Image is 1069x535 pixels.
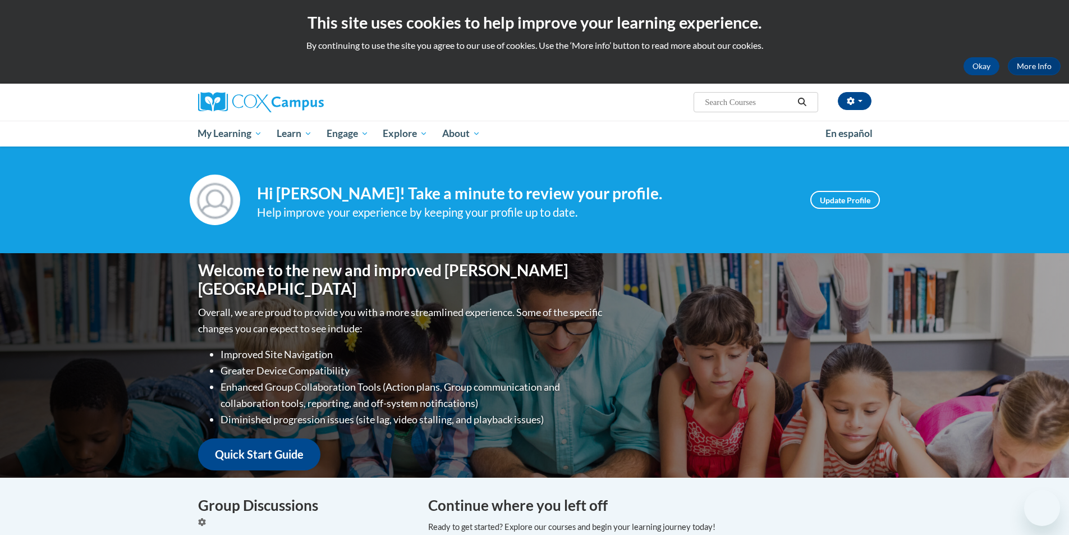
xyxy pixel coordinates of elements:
[198,261,605,299] h1: Welcome to the new and improved [PERSON_NAME][GEOGRAPHIC_DATA]
[8,11,1061,34] h2: This site uses cookies to help improve your learning experience.
[198,92,324,112] img: Cox Campus
[221,411,605,428] li: Diminished progression issues (site lag, video stalling, and playback issues)
[1024,490,1060,526] iframe: Button to launch messaging window
[442,127,480,140] span: About
[221,363,605,379] li: Greater Device Compatibility
[198,92,411,112] a: Cox Campus
[825,127,873,139] span: En español
[190,175,240,225] img: Profile Image
[257,203,793,222] div: Help improve your experience by keeping your profile up to date.
[327,127,369,140] span: Engage
[319,121,376,147] a: Engage
[221,379,605,411] li: Enhanced Group Collaboration Tools (Action plans, Group communication and collaboration tools, re...
[198,304,605,337] p: Overall, we are proud to provide you with a more streamlined experience. Some of the specific cha...
[181,121,888,147] div: Main menu
[221,346,605,363] li: Improved Site Navigation
[277,127,312,140] span: Learn
[435,121,488,147] a: About
[838,92,871,110] button: Account Settings
[1008,57,1061,75] a: More Info
[257,184,793,203] h4: Hi [PERSON_NAME]! Take a minute to review your profile.
[8,39,1061,52] p: By continuing to use the site you agree to our use of cookies. Use the ‘More info’ button to read...
[269,121,319,147] a: Learn
[198,495,411,516] h4: Group Discussions
[810,191,880,209] a: Update Profile
[198,438,320,470] a: Quick Start Guide
[198,127,262,140] span: My Learning
[704,95,793,109] input: Search Courses
[793,95,810,109] button: Search
[375,121,435,147] a: Explore
[428,495,871,516] h4: Continue where you left off
[818,122,880,145] a: En español
[191,121,270,147] a: My Learning
[964,57,999,75] button: Okay
[383,127,428,140] span: Explore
